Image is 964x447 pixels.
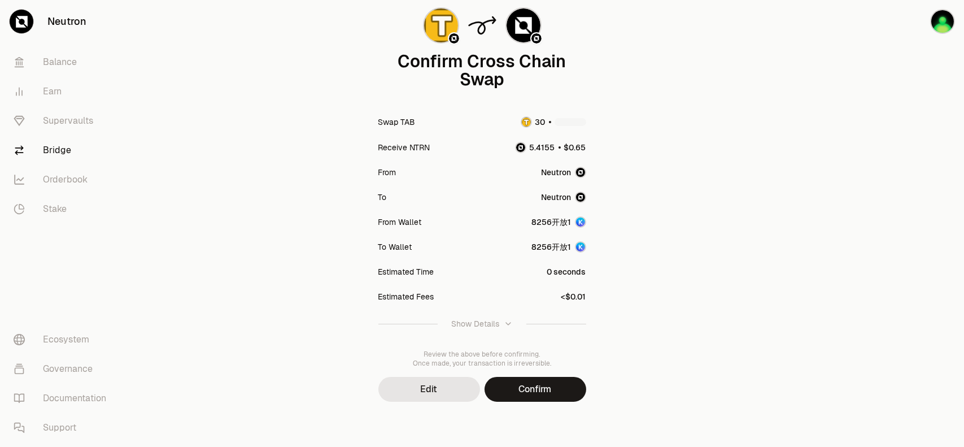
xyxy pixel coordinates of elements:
[378,192,387,203] div: To
[5,194,122,224] a: Stake
[449,33,459,44] img: Neutron Logo
[5,77,122,106] a: Earn
[542,192,572,203] span: Neutron
[532,241,572,253] div: 8256开放1
[522,118,531,127] img: TAB Logo
[378,377,480,402] button: Edit
[424,8,458,42] img: TAB Logo
[485,377,586,402] button: Confirm
[378,116,416,128] div: Swap TAB
[516,143,525,152] img: NTRN Logo
[532,241,586,253] button: 8256开放1
[507,8,540,42] img: NTRN Logo
[930,9,955,34] img: 8256开放1
[575,167,586,178] img: Neutron Logo
[542,167,572,178] span: Neutron
[5,413,122,442] a: Support
[5,384,122,413] a: Documentation
[5,106,122,136] a: Supervaults
[451,318,499,329] div: Show Details
[378,142,430,153] div: Receive NTRN
[378,291,434,302] div: Estimated Fees
[378,216,422,228] div: From Wallet
[5,325,122,354] a: Ecosystem
[378,350,586,368] div: Review the above before confirming. Once made, your transaction is irreversible.
[532,216,572,228] div: 8256开放1
[575,241,586,253] img: Account Image
[5,47,122,77] a: Balance
[378,266,434,277] div: Estimated Time
[378,309,586,338] button: Show Details
[575,192,586,203] img: Neutron Logo
[532,216,586,228] button: 8256开放1
[575,216,586,228] img: Account Image
[5,136,122,165] a: Bridge
[378,53,586,89] div: Confirm Cross Chain Swap
[378,167,396,178] div: From
[5,165,122,194] a: Orderbook
[5,354,122,384] a: Governance
[531,33,542,44] img: Neutron Logo
[378,241,412,253] div: To Wallet
[561,291,586,302] div: <$0.01
[547,266,586,277] div: 0 seconds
